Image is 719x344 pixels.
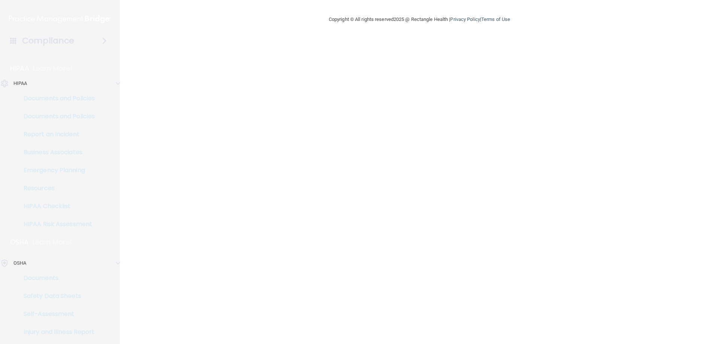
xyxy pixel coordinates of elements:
p: HIPAA Checklist [5,203,107,210]
p: Documents and Policies [5,113,107,120]
p: OSHA [13,259,26,268]
p: Emergency Planning [5,167,107,174]
p: Documents [5,274,107,282]
a: Privacy Policy [450,16,480,22]
p: Injury and Illness Report [5,328,107,336]
p: Learn More! [33,64,73,73]
p: Business Associates [5,149,107,156]
a: Terms of Use [481,16,510,22]
p: OSHA [10,238,29,247]
div: Copyright © All rights reserved 2025 @ Rectangle Health | | [283,7,556,31]
p: HIPAA Risk Assessment [5,220,107,228]
p: Learn More! [33,238,72,247]
p: Report an Incident [5,131,107,138]
p: Self-Assessment [5,310,107,318]
p: Safety Data Sheets [5,292,107,300]
img: PMB logo [9,12,111,27]
p: HIPAA [13,79,27,88]
h4: Compliance [22,36,74,46]
p: Documents and Policies [5,95,107,102]
p: Resources [5,185,107,192]
p: HIPAA [10,64,29,73]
